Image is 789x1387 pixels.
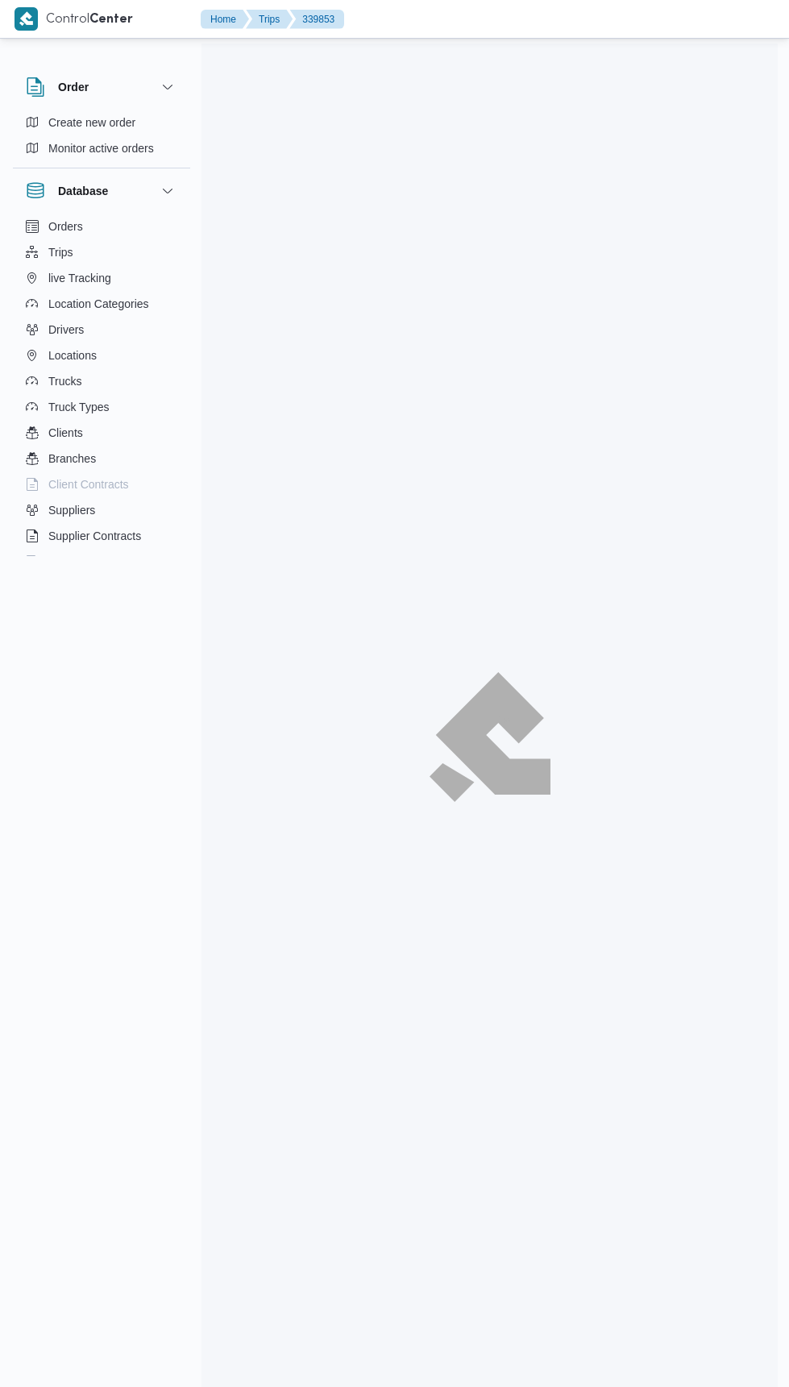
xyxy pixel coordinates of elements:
b: Center [89,14,133,26]
button: 339853 [289,10,344,29]
div: Database [13,214,190,563]
button: Truck Types [19,394,184,420]
span: Suppliers [48,500,95,520]
span: Create new order [48,113,135,132]
img: X8yXhbKr1z7QwAAAABJRU5ErkJggg== [15,7,38,31]
div: Order [13,110,190,168]
span: Trucks [48,372,81,391]
span: Devices [48,552,89,571]
button: Devices [19,549,184,575]
button: Trips [19,239,184,265]
button: Monitor active orders [19,135,184,161]
button: Home [201,10,249,29]
span: Truck Types [48,397,109,417]
button: Drivers [19,317,184,343]
button: Client Contracts [19,471,184,497]
button: Order [26,77,177,97]
span: Client Contracts [48,475,129,494]
button: Branches [19,446,184,471]
span: live Tracking [48,268,111,288]
h3: Order [58,77,89,97]
img: ILLA Logo [438,682,542,791]
iframe: chat widget [16,1323,68,1371]
button: Database [26,181,177,201]
span: Branches [48,449,96,468]
h3: Database [58,181,108,201]
button: live Tracking [19,265,184,291]
button: Location Categories [19,291,184,317]
button: Trips [246,10,293,29]
button: Orders [19,214,184,239]
button: Create new order [19,110,184,135]
button: Locations [19,343,184,368]
span: Orders [48,217,83,236]
span: Trips [48,243,73,262]
span: Monitor active orders [48,139,154,158]
button: Supplier Contracts [19,523,184,549]
span: Drivers [48,320,84,339]
button: Suppliers [19,497,184,523]
span: Locations [48,346,97,365]
button: Trucks [19,368,184,394]
span: Clients [48,423,83,442]
button: Clients [19,420,184,446]
span: Location Categories [48,294,149,314]
span: Supplier Contracts [48,526,141,546]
